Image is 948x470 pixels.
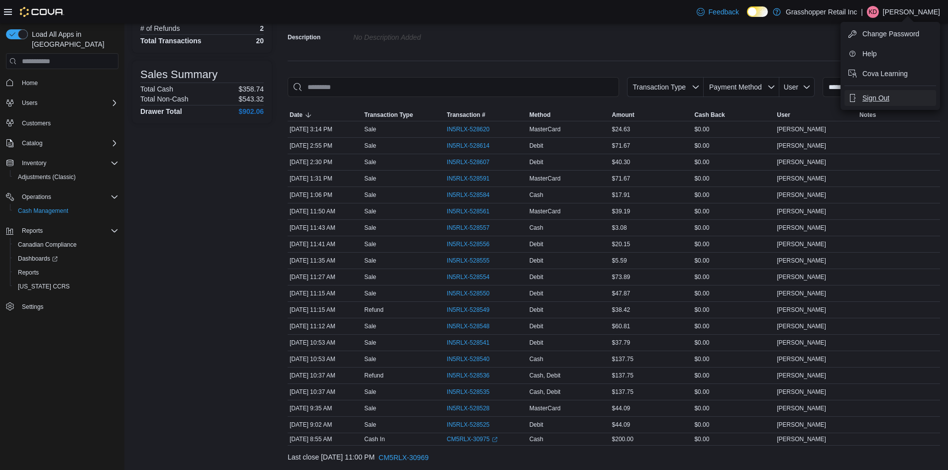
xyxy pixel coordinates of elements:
[709,7,739,17] span: Feedback
[447,289,490,297] span: IN5RLX-528550
[529,158,543,166] span: Debit
[692,109,775,121] button: Cash Back
[777,207,826,215] span: [PERSON_NAME]
[612,158,631,166] span: $40.30
[140,85,173,93] h6: Total Cash
[529,207,561,215] span: MasterCard
[844,90,936,106] button: Sign Out
[692,140,775,152] div: $0.00
[612,273,631,281] span: $73.89
[612,355,633,363] span: $137.75
[22,303,43,311] span: Settings
[704,77,779,97] button: Payment Method
[862,49,877,59] span: Help
[2,136,122,150] button: Catalog
[844,66,936,82] button: Cova Learning
[862,29,919,39] span: Change Password
[529,142,543,150] span: Debit
[777,339,826,347] span: [PERSON_NAME]
[447,205,500,217] button: IN5RLX-528561
[256,37,264,45] h4: 20
[18,282,70,290] span: [US_STATE] CCRS
[610,109,693,121] button: Amount
[379,453,428,463] span: CM5RLX-30969
[2,224,122,238] button: Reports
[288,205,362,217] div: [DATE] 11:50 AM
[288,271,362,283] div: [DATE] 11:27 AM
[364,372,384,379] p: Refund
[777,175,826,183] span: [PERSON_NAME]
[692,255,775,267] div: $0.00
[612,207,631,215] span: $39.19
[288,33,320,41] label: Description
[447,337,500,349] button: IN5RLX-528541
[288,222,362,234] div: [DATE] 11:43 AM
[288,448,940,468] div: Last close [DATE] 11:00 PM
[22,119,51,127] span: Customers
[529,372,561,379] span: Cash, Debit
[14,171,118,183] span: Adjustments (Classic)
[777,111,790,119] span: User
[861,6,863,18] p: |
[869,6,877,18] span: KD
[18,301,47,313] a: Settings
[692,173,775,185] div: $0.00
[364,421,376,429] p: Sale
[692,189,775,201] div: $0.00
[447,372,490,379] span: IN5RLX-528536
[6,71,118,340] nav: Complex example
[14,239,118,251] span: Canadian Compliance
[10,238,122,252] button: Canadian Compliance
[364,125,376,133] p: Sale
[353,29,487,41] div: No Description added
[777,273,826,281] span: [PERSON_NAME]
[612,404,631,412] span: $44.09
[238,107,264,115] h4: $902.06
[447,123,500,135] button: IN5RLX-528620
[692,304,775,316] div: $0.00
[692,271,775,283] div: $0.00
[288,386,362,398] div: [DATE] 10:37 AM
[364,224,376,232] p: Sale
[529,322,543,330] span: Debit
[288,123,362,135] div: [DATE] 3:14 PM
[612,224,627,232] span: $3.08
[364,175,376,183] p: Sale
[18,225,118,237] span: Reports
[777,372,826,379] span: [PERSON_NAME]
[10,252,122,266] a: Dashboards
[447,111,485,119] span: Transaction #
[14,267,43,279] a: Reports
[14,205,72,217] a: Cash Management
[22,159,46,167] span: Inventory
[692,386,775,398] div: $0.00
[288,304,362,316] div: [DATE] 11:15 AM
[612,421,631,429] span: $44.09
[529,111,551,119] span: Method
[859,111,876,119] span: Notes
[844,46,936,62] button: Help
[140,107,182,115] h4: Drawer Total
[364,388,376,396] p: Sale
[447,304,500,316] button: IN5RLX-528549
[692,433,775,445] div: $0.00
[28,29,118,49] span: Load All Apps in [GEOGRAPHIC_DATA]
[18,191,118,203] span: Operations
[529,224,543,232] span: Cash
[692,222,775,234] div: $0.00
[777,404,826,412] span: [PERSON_NAME]
[364,111,413,119] span: Transaction Type
[692,320,775,332] div: $0.00
[447,322,490,330] span: IN5RLX-528548
[447,404,490,412] span: IN5RLX-528528
[527,109,610,121] button: Method
[612,111,634,119] span: Amount
[364,142,376,150] p: Sale
[529,339,543,347] span: Debit
[777,289,826,297] span: [PERSON_NAME]
[364,257,376,265] p: Sale
[364,289,376,297] p: Sale
[22,139,42,147] span: Catalog
[692,287,775,299] div: $0.00
[288,337,362,349] div: [DATE] 10:53 AM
